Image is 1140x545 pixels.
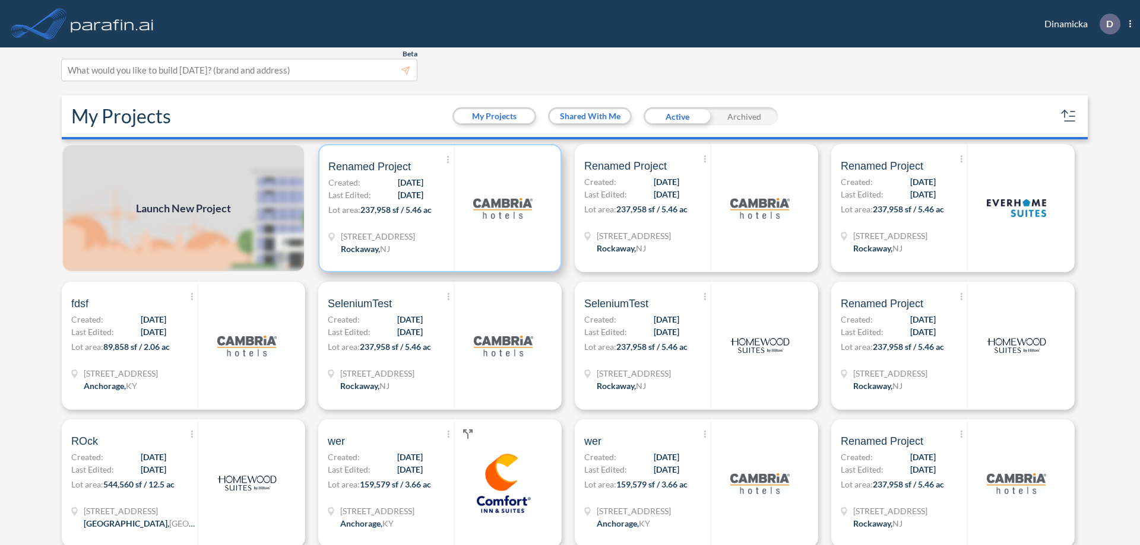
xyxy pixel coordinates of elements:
span: [DATE] [141,313,166,326]
span: [DATE] [654,188,679,200]
div: Archived [711,107,778,125]
span: 321 Mt Hope Ave [853,367,927,380]
img: logo [987,316,1046,375]
span: Rockaway , [853,518,892,528]
span: 237,958 sf / 5.46 ac [873,342,944,352]
span: Lot area: [328,342,360,352]
span: [DATE] [654,451,679,463]
span: [GEOGRAPHIC_DATA] , [84,518,169,528]
span: [DATE] [397,463,423,476]
img: logo [473,179,533,238]
img: add [62,144,305,272]
span: 321 Mt Hope Ave [597,230,671,242]
span: Last Edited: [841,463,883,476]
span: NJ [892,381,902,391]
span: 89,858 sf / 2.06 ac [103,342,170,352]
button: Shared With Me [550,109,630,123]
span: [DATE] [141,463,166,476]
span: [GEOGRAPHIC_DATA] [169,518,254,528]
span: Created: [841,313,873,326]
span: 321 Mt Hope Ave [853,505,927,517]
div: Rockaway, NJ [597,380,646,392]
span: Rockaway , [853,381,892,391]
p: D [1106,18,1113,29]
span: KY [639,518,650,528]
span: 159,579 sf / 3.66 ac [616,479,688,489]
span: Created: [584,313,616,326]
span: Last Edited: [328,189,371,201]
div: Rockaway, NJ [341,243,390,255]
span: Launch New Project [136,200,231,216]
img: logo [474,454,533,513]
span: 13835 Beaumont Hwy [84,505,197,517]
img: logo [730,454,790,513]
span: [DATE] [654,313,679,326]
button: My Projects [454,109,534,123]
span: wer [328,434,345,448]
a: Launch New Project [62,144,305,272]
span: Lot area: [71,479,103,489]
a: fdsfCreated:[DATE]Last Edited:[DATE]Lot area:89,858 sf / 2.06 ac[STREET_ADDRESS]Anchorage,KYlogo [57,282,313,410]
img: logo [987,179,1046,238]
div: Rockaway, NJ [597,242,646,254]
span: Last Edited: [841,326,883,338]
span: Rockaway , [340,381,379,391]
span: 1790 Evergreen Rd [597,505,671,517]
span: Created: [328,176,360,189]
div: Rockaway, NJ [340,380,389,392]
span: Renamed Project [584,159,667,173]
span: [DATE] [398,176,423,189]
span: wer [584,434,601,448]
div: Rockaway, NJ [853,242,902,254]
span: [DATE] [398,189,423,201]
span: 237,958 sf / 5.46 ac [873,204,944,214]
span: [DATE] [397,326,423,338]
span: [DATE] [910,463,936,476]
span: Renamed Project [841,297,923,311]
img: logo [217,454,277,513]
span: [DATE] [654,176,679,188]
span: Last Edited: [584,188,627,200]
div: Active [644,107,711,125]
span: KY [126,381,137,391]
a: SeleniumTestCreated:[DATE]Last Edited:[DATE]Lot area:237,958 sf / 5.46 ac[STREET_ADDRESS]Rockaway... [570,282,826,410]
span: [DATE] [397,451,423,463]
a: Renamed ProjectCreated:[DATE]Last Edited:[DATE]Lot area:237,958 sf / 5.46 ac[STREET_ADDRESS]Rocka... [313,144,570,272]
a: Renamed ProjectCreated:[DATE]Last Edited:[DATE]Lot area:237,958 sf / 5.46 ac[STREET_ADDRESS]Rocka... [826,144,1083,272]
span: Rockaway , [853,243,892,253]
span: 544,560 sf / 12.5 ac [103,479,175,489]
img: logo [474,316,533,375]
div: Anchorage, KY [84,380,137,392]
span: Last Edited: [71,463,114,476]
div: Anchorage, KY [597,517,650,530]
span: 1790 Evergreen Rd [340,505,414,517]
span: 237,958 sf / 5.46 ac [360,205,432,215]
img: logo [68,12,156,36]
span: Lot area: [841,204,873,214]
span: Rockaway , [341,244,380,254]
span: Last Edited: [584,463,627,476]
span: 1899 Evergreen Rd [84,367,158,380]
span: Lot area: [841,479,873,489]
span: [DATE] [910,326,936,338]
span: Lot area: [328,479,360,489]
span: Last Edited: [328,326,370,338]
span: Lot area: [841,342,873,352]
div: Rockaway, NJ [853,517,902,530]
span: fdsf [71,297,88,311]
span: Beta [403,49,417,59]
img: logo [987,454,1046,513]
img: logo [217,316,277,375]
span: Renamed Project [841,159,923,173]
span: [DATE] [910,188,936,200]
span: 237,958 sf / 5.46 ac [616,204,688,214]
span: Rockaway , [597,381,636,391]
span: Created: [584,176,616,188]
span: Created: [71,313,103,326]
img: logo [730,316,790,375]
span: 321 Mt Hope Ave [341,230,415,243]
span: Created: [584,451,616,463]
span: [DATE] [141,451,166,463]
span: Last Edited: [71,326,114,338]
span: NJ [636,243,646,253]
